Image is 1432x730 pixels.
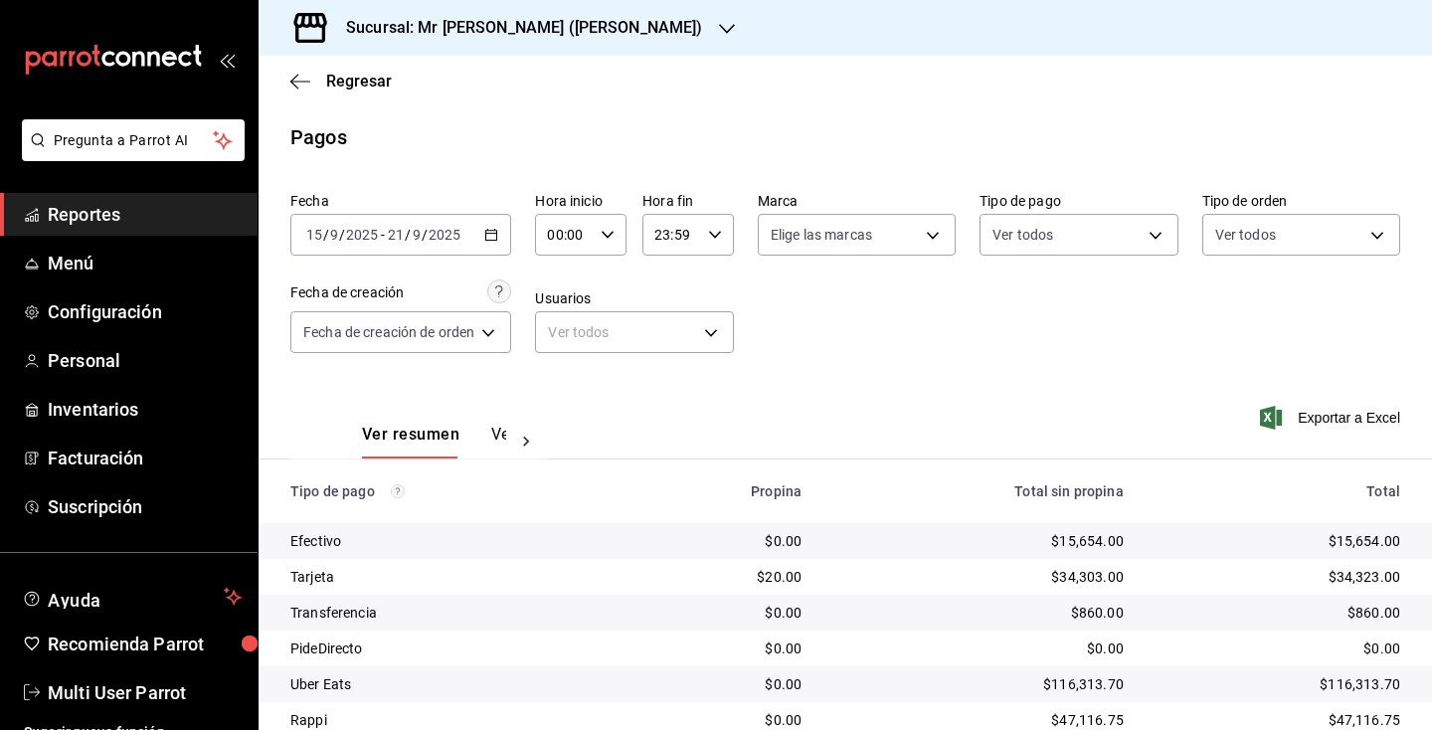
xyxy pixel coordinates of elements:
span: / [422,227,428,243]
div: $860.00 [1156,603,1400,623]
div: Pagos [290,122,347,152]
div: PideDirecto [290,639,613,658]
a: Pregunta a Parrot AI [14,144,245,165]
span: / [405,227,411,243]
span: Facturación [48,445,242,471]
button: Exportar a Excel [1264,406,1400,430]
div: navigation tabs [362,425,506,458]
div: $116,313.70 [833,674,1124,694]
div: $47,116.75 [1156,710,1400,730]
button: Ver resumen [362,425,459,458]
input: -- [305,227,323,243]
input: -- [329,227,339,243]
button: Ver pagos [491,425,566,458]
div: Total sin propina [833,483,1124,499]
span: Configuración [48,298,242,325]
span: Ver todos [1215,225,1276,245]
label: Fecha [290,194,511,208]
input: -- [387,227,405,243]
div: $0.00 [644,674,802,694]
button: Pregunta a Parrot AI [22,119,245,161]
span: Ver todos [992,225,1053,245]
span: Menú [48,250,242,276]
div: $34,323.00 [1156,567,1400,587]
span: Regresar [326,72,392,91]
div: Rappi [290,710,613,730]
div: $0.00 [644,603,802,623]
label: Usuarios [535,291,733,305]
div: $0.00 [644,531,802,551]
button: open_drawer_menu [219,52,235,68]
span: / [339,227,345,243]
label: Marca [758,194,956,208]
button: Regresar [290,72,392,91]
div: $34,303.00 [833,567,1124,587]
div: Total [1156,483,1400,499]
h3: Sucursal: Mr [PERSON_NAME] ([PERSON_NAME]) [330,16,703,40]
div: $15,654.00 [833,531,1124,551]
div: Efectivo [290,531,613,551]
input: ---- [345,227,379,243]
div: Transferencia [290,603,613,623]
div: $0.00 [833,639,1124,658]
div: Ver todos [535,311,733,353]
span: Fecha de creación de orden [303,322,474,342]
label: Hora inicio [535,194,626,208]
div: $0.00 [644,639,802,658]
div: $0.00 [644,710,802,730]
span: Multi User Parrot [48,679,242,706]
label: Tipo de orden [1202,194,1400,208]
span: Ayuda [48,585,216,609]
span: Inventarios [48,396,242,423]
input: ---- [428,227,461,243]
div: $15,654.00 [1156,531,1400,551]
div: Fecha de creación [290,282,404,303]
span: Pregunta a Parrot AI [54,130,214,151]
div: Tipo de pago [290,483,613,499]
span: Reportes [48,201,242,228]
span: Elige las marcas [771,225,872,245]
div: $0.00 [1156,639,1400,658]
label: Hora fin [642,194,734,208]
input: -- [412,227,422,243]
div: $47,116.75 [833,710,1124,730]
label: Tipo de pago [980,194,1177,208]
div: $20.00 [644,567,802,587]
div: Uber Eats [290,674,613,694]
span: Recomienda Parrot [48,631,242,657]
span: Personal [48,347,242,374]
div: Propina [644,483,802,499]
span: Suscripción [48,493,242,520]
span: / [323,227,329,243]
svg: Los pagos realizados con Pay y otras terminales son montos brutos. [391,484,405,498]
div: Tarjeta [290,567,613,587]
div: $116,313.70 [1156,674,1400,694]
span: - [381,227,385,243]
div: $860.00 [833,603,1124,623]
